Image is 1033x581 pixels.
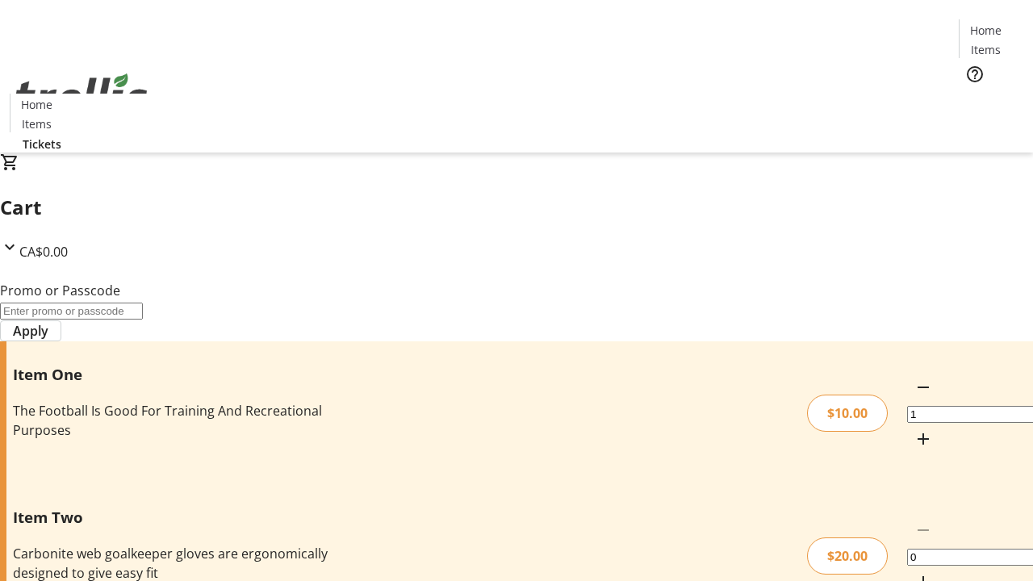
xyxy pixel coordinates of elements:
[907,371,939,403] button: Decrement by one
[972,94,1010,111] span: Tickets
[10,115,62,132] a: Items
[10,136,74,153] a: Tickets
[807,395,888,432] div: $10.00
[959,94,1023,111] a: Tickets
[13,401,366,440] div: The Football Is Good For Training And Recreational Purposes
[960,41,1011,58] a: Items
[21,96,52,113] span: Home
[807,537,888,575] div: $20.00
[13,321,48,341] span: Apply
[22,115,52,132] span: Items
[13,363,366,386] h3: Item One
[971,41,1001,58] span: Items
[960,22,1011,39] a: Home
[10,96,62,113] a: Home
[23,136,61,153] span: Tickets
[959,58,991,90] button: Help
[970,22,1002,39] span: Home
[907,423,939,455] button: Increment by one
[13,506,366,529] h3: Item Two
[19,243,68,261] span: CA$0.00
[10,56,153,136] img: Orient E2E Organization QT4LaI3WNS's Logo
